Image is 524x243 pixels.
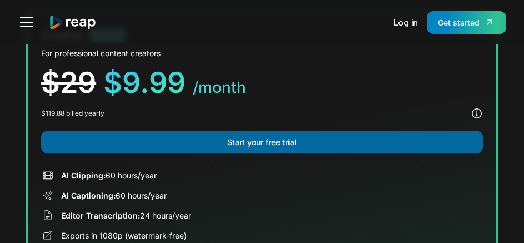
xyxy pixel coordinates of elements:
[61,190,167,201] div: 60 hours/year
[18,9,40,36] div: menu
[103,65,186,100] span: $9.99
[61,230,187,241] div: Exports in 1080p (watermark-free)
[393,9,418,36] a: Log in
[41,65,96,100] span: $29
[61,211,140,220] span: Editor Transcription:
[49,15,97,30] a: home
[61,191,116,200] span: AI Captioning:
[61,210,191,221] div: 24 hours/year
[41,108,104,118] div: $119.88 billed yearly
[438,17,480,28] div: Get started
[41,131,483,153] a: Start your free trial
[41,47,483,59] div: For professional content creators
[61,171,106,180] span: AI Clipping:
[427,11,506,34] a: Get started
[61,170,157,181] div: 60 hours/year
[49,15,97,30] img: reap logo
[193,78,246,97] span: /month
